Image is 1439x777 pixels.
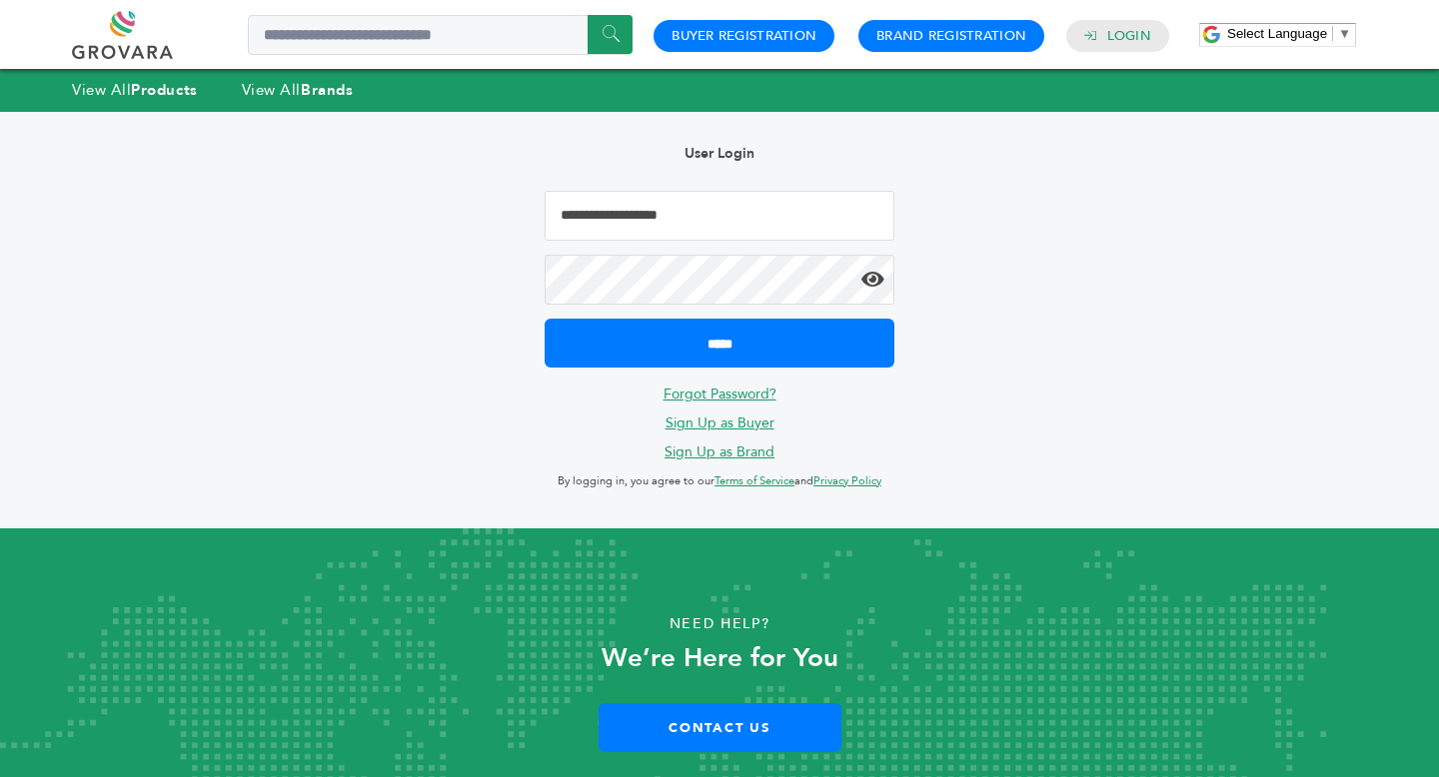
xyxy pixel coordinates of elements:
[599,703,841,752] a: Contact Us
[685,144,754,163] b: User Login
[545,191,894,241] input: Email Address
[715,473,794,488] a: Terms of Service
[1338,26,1351,41] span: ▼
[876,27,1026,45] a: Brand Registration
[666,413,774,432] a: Sign Up as Buyer
[545,469,894,493] p: By logging in, you agree to our and
[602,640,838,676] strong: We’re Here for You
[242,80,354,100] a: View AllBrands
[1107,27,1151,45] a: Login
[248,15,633,55] input: Search a product or brand...
[665,442,774,461] a: Sign Up as Brand
[1227,26,1351,41] a: Select Language​
[1227,26,1327,41] span: Select Language
[131,80,197,100] strong: Products
[1332,26,1333,41] span: ​
[672,27,816,45] a: Buyer Registration
[664,385,776,403] a: Forgot Password?
[813,473,881,488] a: Privacy Policy
[301,80,353,100] strong: Brands
[545,255,894,305] input: Password
[72,80,198,100] a: View AllProducts
[72,609,1367,639] p: Need Help?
